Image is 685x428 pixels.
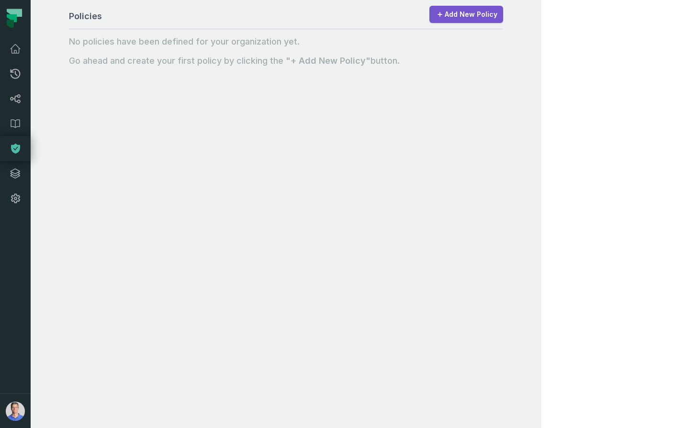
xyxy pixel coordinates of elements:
span: "+ Add New Policy" [286,56,371,66]
h1: Policies [69,10,102,23]
div: No policies have been defined for your organization yet. [69,35,503,48]
a: Add New Policy [429,6,503,23]
div: Go ahead and create your first policy by clicking the button. [69,54,503,68]
img: avatar of Barak Forgoun [6,402,25,421]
